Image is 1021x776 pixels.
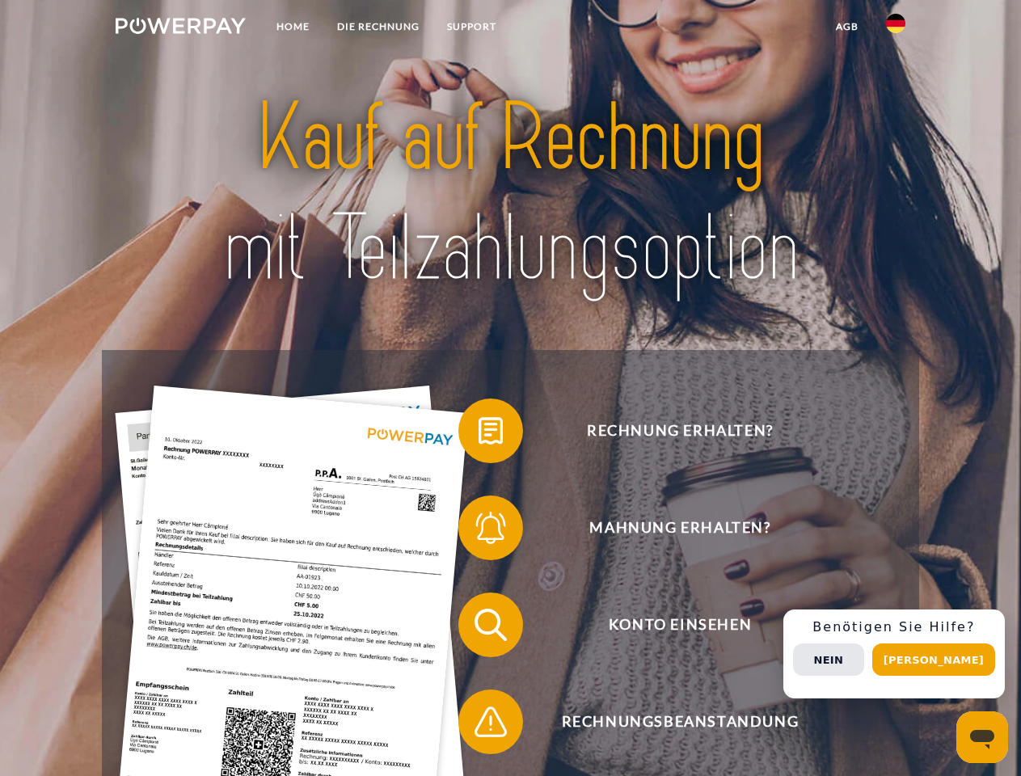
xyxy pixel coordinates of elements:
button: Nein [793,643,864,676]
button: Konto einsehen [458,593,879,657]
iframe: Schaltfläche zum Öffnen des Messaging-Fensters [956,711,1008,763]
button: Rechnung erhalten? [458,399,879,463]
img: de [886,14,905,33]
span: Rechnung erhalten? [482,399,878,463]
button: Rechnungsbeanstandung [458,690,879,754]
a: agb [822,12,872,41]
img: qb_bell.svg [470,508,511,548]
h3: Benötigen Sie Hilfe? [793,619,995,635]
img: qb_search.svg [470,605,511,645]
div: Schnellhilfe [783,609,1005,698]
button: Mahnung erhalten? [458,496,879,560]
span: Mahnung erhalten? [482,496,878,560]
button: [PERSON_NAME] [872,643,995,676]
img: qb_warning.svg [470,702,511,742]
img: logo-powerpay-white.svg [116,18,246,34]
img: title-powerpay_de.svg [154,78,867,310]
a: SUPPORT [433,12,510,41]
span: Konto einsehen [482,593,878,657]
a: Home [263,12,323,41]
a: DIE RECHNUNG [323,12,433,41]
span: Rechnungsbeanstandung [482,690,878,754]
img: qb_bill.svg [470,411,511,451]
